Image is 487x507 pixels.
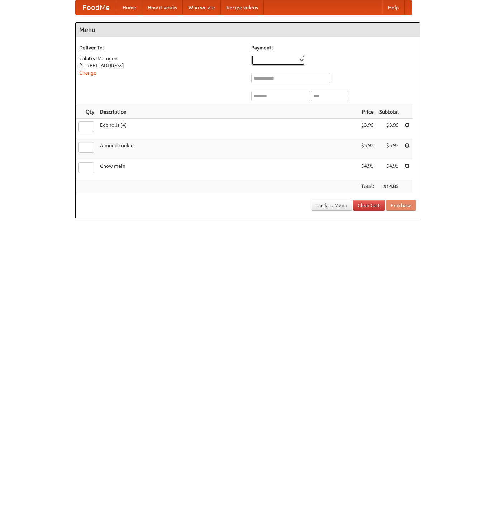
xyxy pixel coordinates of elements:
a: Help [382,0,405,15]
a: Who we are [183,0,221,15]
h5: Deliver To: [79,44,244,51]
a: Back to Menu [312,200,352,211]
th: Qty [76,105,97,119]
td: Egg rolls (4) [97,119,358,139]
td: $4.95 [377,159,402,180]
th: Total: [358,180,377,193]
h4: Menu [76,23,420,37]
div: Galatea Marogon [79,55,244,62]
td: $3.95 [377,119,402,139]
div: [STREET_ADDRESS] [79,62,244,69]
td: Almond cookie [97,139,358,159]
th: Subtotal [377,105,402,119]
td: $5.95 [358,139,377,159]
td: $5.95 [377,139,402,159]
th: Price [358,105,377,119]
a: FoodMe [76,0,117,15]
a: How it works [142,0,183,15]
h5: Payment: [251,44,416,51]
td: Chow mein [97,159,358,180]
th: Description [97,105,358,119]
a: Recipe videos [221,0,264,15]
a: Clear Cart [353,200,385,211]
button: Purchase [386,200,416,211]
td: $3.95 [358,119,377,139]
a: Home [117,0,142,15]
a: Change [79,70,96,76]
th: $14.85 [377,180,402,193]
td: $4.95 [358,159,377,180]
